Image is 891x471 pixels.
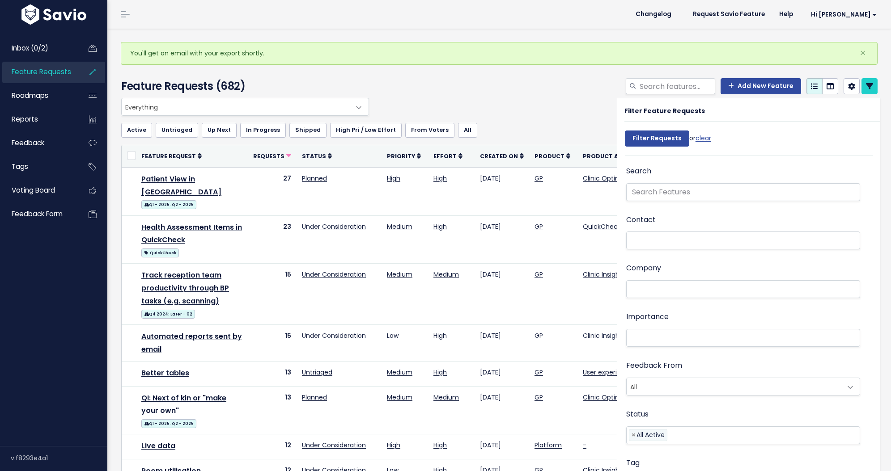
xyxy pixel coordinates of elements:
a: Medium [387,222,412,231]
a: Health Assessment Items in QuickCheck [141,222,242,245]
a: Under Consideration [302,222,366,231]
a: All [458,123,477,137]
a: GP [535,174,543,183]
a: - [583,441,586,450]
span: Voting Board [12,185,55,195]
span: Effort [433,152,457,160]
td: 27 [248,167,297,215]
button: Close [851,42,875,64]
a: Patient View in [GEOGRAPHIC_DATA] [141,174,221,197]
a: High [433,174,447,183]
a: Requests [253,151,291,160]
a: GP [535,393,543,402]
a: Reports [2,109,74,130]
td: [DATE] [475,386,529,434]
a: Add New Feature [721,78,801,94]
span: Feedback form [12,209,63,219]
a: Planned [302,393,327,402]
a: Platform [535,441,562,450]
a: High [433,222,447,231]
a: Medium [433,393,459,402]
input: Filter Requests [625,130,689,147]
a: Request Savio Feature [686,8,772,21]
input: Search Features [626,183,860,201]
a: Untriaged [156,123,198,137]
span: Tags [12,162,28,171]
a: Planned [302,174,327,183]
span: Roadmaps [12,91,48,100]
a: In Progress [240,123,286,137]
a: Untriaged [302,368,332,377]
td: 23 [248,215,297,264]
a: GP [535,222,543,231]
span: Reports [12,114,38,124]
a: GP [535,368,543,377]
ul: Filter feature requests [121,123,878,137]
a: QuickCheck [583,222,621,231]
td: [DATE] [475,264,529,325]
span: QuickCheck [141,248,179,257]
a: Voting Board [2,180,74,201]
span: Feature Requests [12,67,71,76]
label: Feedback From [626,359,682,372]
a: Help [772,8,800,21]
span: Created On [480,152,518,160]
span: Q1 - 2025: Q2 - 2025 [141,200,196,209]
a: High [433,441,447,450]
a: Roadmaps [2,85,74,106]
a: Active [121,123,152,137]
a: Status [302,151,332,160]
span: Feature Request [141,152,196,160]
a: Created On [480,151,524,160]
span: × [860,46,866,60]
a: Clinic Optimisation [583,174,642,183]
label: Status [626,408,649,421]
a: Feature Request [141,151,202,160]
td: [DATE] [475,362,529,386]
a: GP [535,331,543,340]
a: Clinic Optimisation [583,393,642,402]
span: Product [535,152,564,160]
td: 13 [248,362,297,386]
a: Priority [387,151,421,160]
span: Status [302,152,326,160]
h4: Feature Requests (682) [121,78,365,94]
a: Medium [433,270,459,279]
a: Hi [PERSON_NAME] [800,8,884,21]
img: logo-white.9d6f32f41409.svg [19,4,89,25]
a: QuickCheck [141,247,179,258]
a: Track reception team productivity through BP tasks (e.g. scanning) [141,270,229,306]
td: 15 [248,324,297,362]
td: 12 [248,434,297,459]
a: Product [535,151,570,160]
a: From Voters [405,123,454,137]
a: Under Consideration [302,270,366,279]
li: All Active [629,429,667,441]
a: Feedback form [2,204,74,224]
span: × [632,429,636,441]
span: Everything [122,98,351,115]
label: Search [626,165,651,178]
span: Requests [253,152,284,160]
td: [DATE] [475,324,529,362]
label: Contact [626,214,656,227]
a: Q1 - 2025: Q2 - 2025 [141,198,196,210]
a: High [433,368,447,377]
a: Medium [387,368,412,377]
strong: Filter Feature Requests [624,106,705,115]
div: v.f8293e4a1 [11,446,107,470]
div: You'll get an email with your export shortly. [121,42,878,65]
a: Live data [141,441,175,451]
a: Feedback [2,133,74,153]
a: Low [387,331,399,340]
a: Effort [433,151,462,160]
a: Shipped [289,123,327,137]
a: Clinic Insights [583,331,625,340]
td: [DATE] [475,434,529,459]
span: Hi [PERSON_NAME] [811,11,877,18]
td: [DATE] [475,167,529,215]
a: Feature Requests [2,62,74,82]
label: Company [626,262,661,275]
a: GP [535,270,543,279]
a: Medium [387,393,412,402]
